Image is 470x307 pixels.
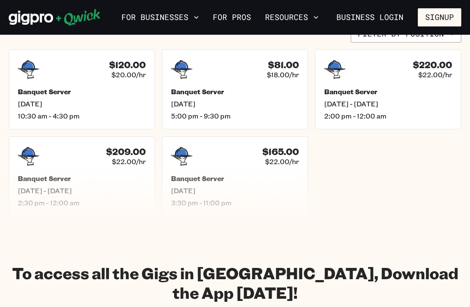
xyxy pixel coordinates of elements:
h4: $120.00 [109,59,146,70]
button: For Businesses [118,10,202,25]
span: 5:00 pm - 9:30 pm [171,112,299,120]
h5: Banquet Server [324,87,452,96]
span: [DATE] - [DATE] [324,99,452,108]
span: $22.00/hr [112,157,146,166]
h5: Banquet Server [18,174,146,183]
span: [DATE] - [DATE] [18,186,146,195]
a: $165.00$22.00/hrBanquet Server[DATE]3:30 pm - 11:00 pm [162,136,308,216]
a: $120.00$20.00/hrBanquet Server[DATE]10:30 am - 4:30 pm [9,50,155,129]
span: 3:30 pm - 11:00 pm [171,198,299,207]
span: [DATE] [18,99,146,108]
span: [DATE] [171,99,299,108]
h1: To access all the Gigs in [GEOGRAPHIC_DATA], Download the App [DATE]! [9,263,461,302]
h4: $209.00 [106,146,146,157]
a: $209.00$22.00/hrBanquet Server[DATE] - [DATE]2:30 pm - 12:00 am [9,136,155,216]
h5: Banquet Server [18,87,146,96]
span: [DATE] [171,186,299,195]
a: $220.00$22.00/hrBanquet Server[DATE] - [DATE]2:00 pm - 12:00 am [315,50,461,129]
h4: $81.00 [268,59,299,70]
h5: Banquet Server [171,87,299,96]
button: Resources [262,10,322,25]
a: Business Login [329,8,411,26]
a: $81.00$18.00/hrBanquet Server[DATE]5:00 pm - 9:30 pm [162,50,308,129]
h4: $220.00 [413,59,452,70]
span: $20.00/hr [111,70,146,79]
span: 2:00 pm - 12:00 am [324,112,452,120]
button: Signup [418,8,461,26]
a: For Pros [209,10,255,25]
span: 2:30 pm - 12:00 am [18,198,146,207]
span: $22.00/hr [418,70,452,79]
h5: Banquet Server [171,174,299,183]
span: $18.00/hr [267,70,299,79]
h4: $165.00 [262,146,299,157]
span: 10:30 am - 4:30 pm [18,112,146,120]
span: $22.00/hr [265,157,299,166]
